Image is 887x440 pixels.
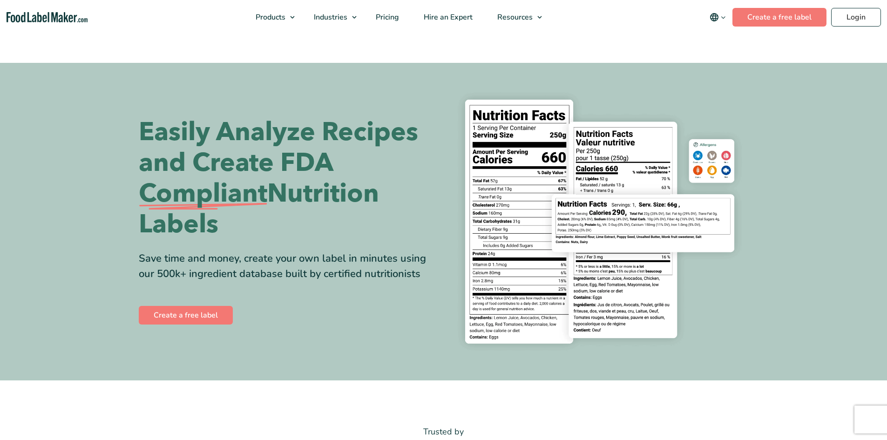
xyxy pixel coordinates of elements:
h1: Easily Analyze Recipes and Create FDA Nutrition Labels [139,117,437,240]
div: Save time and money, create your own label in minutes using our 500k+ ingredient database built b... [139,251,437,282]
span: Compliant [139,178,267,209]
span: Resources [494,12,534,22]
a: Create a free label [139,306,233,325]
a: Create a free label [732,8,826,27]
span: Products [253,12,286,22]
span: Hire an Expert [421,12,474,22]
span: Pricing [373,12,400,22]
p: Trusted by [139,425,749,439]
span: Industries [311,12,348,22]
a: Login [831,8,881,27]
